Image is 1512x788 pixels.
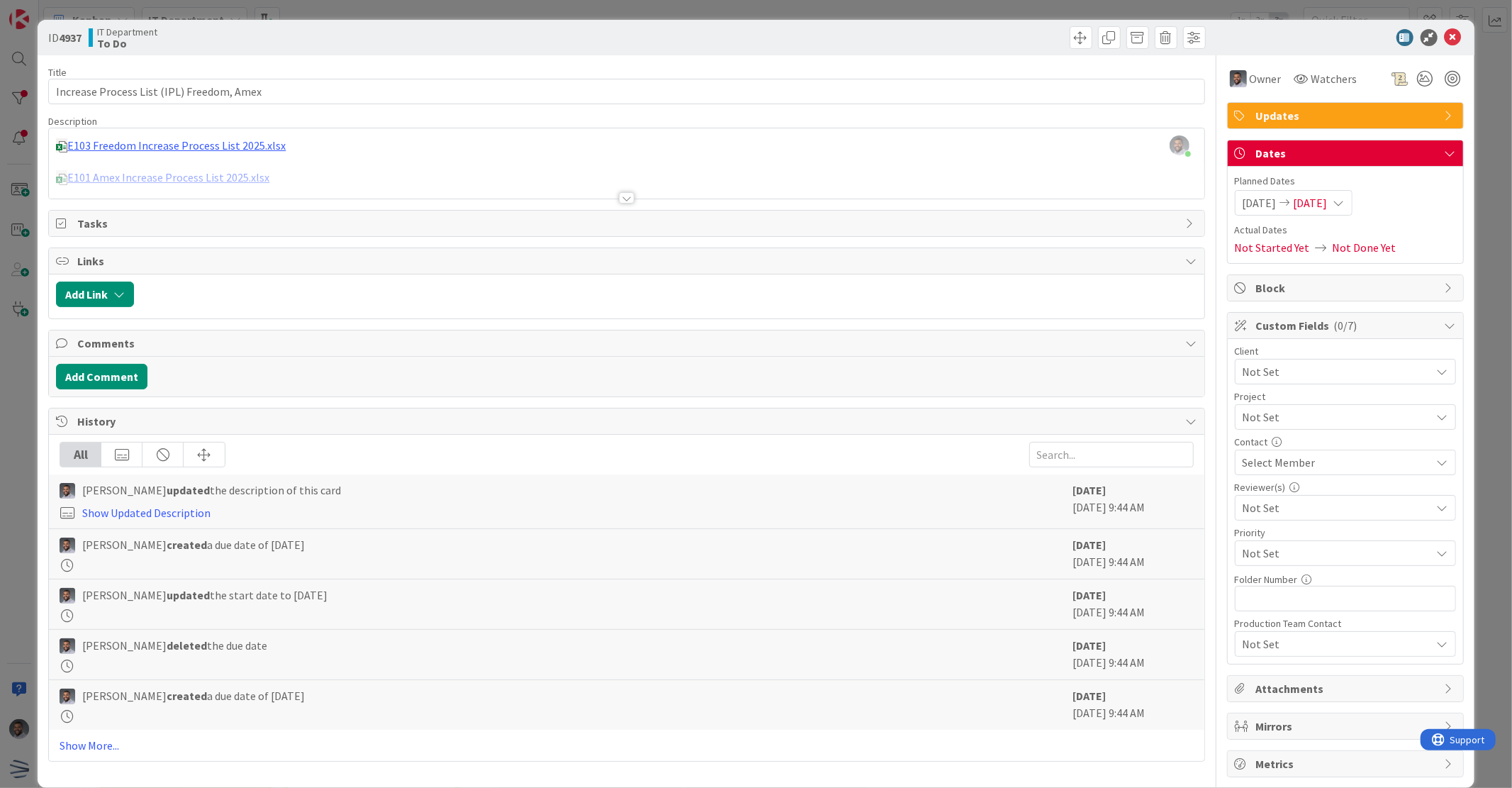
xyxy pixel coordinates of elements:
span: Mirrors [1256,718,1438,735]
span: Block [1256,279,1438,296]
div: [DATE] 9:44 AM [1073,587,1194,622]
span: Custom Fields [1256,317,1438,334]
span: Tasks [77,215,1178,232]
img: FS [1230,70,1247,87]
label: Title [48,66,67,79]
div: Contact [1235,437,1456,447]
b: [DATE] [1073,588,1107,602]
span: IT Department [97,26,157,38]
img: djeBQYN5TwDXpyYgE8PwxaHb1prKLcgM.jpg [1170,135,1189,155]
b: To Do [97,38,157,49]
b: created [167,689,207,703]
img: FS [60,638,75,654]
input: type card name here... [48,79,1204,104]
b: [DATE] [1073,483,1107,497]
a: Show More... [60,737,1193,754]
img: FS [60,483,75,499]
span: Not Done Yet [1333,239,1396,256]
div: Reviewer(s) [1235,482,1456,492]
div: Client [1235,346,1456,356]
b: 4937 [59,30,82,45]
span: Dates [1256,145,1438,162]
span: Support [30,2,65,19]
div: Priority [1235,528,1456,538]
div: [DATE] 9:44 AM [1073,536,1194,572]
b: [DATE] [1073,538,1107,552]
span: [DATE] [1294,194,1328,211]
b: deleted [167,638,207,653]
div: [DATE] 9:44 AM [1073,482,1194,521]
span: Owner [1250,70,1282,87]
div: [DATE] 9:44 AM [1073,637,1194,672]
b: [DATE] [1073,689,1107,703]
span: [PERSON_NAME] the description of this card [82,482,341,499]
span: Planned Dates [1235,174,1456,189]
b: [DATE] [1073,638,1107,653]
span: [PERSON_NAME] a due date of [DATE] [82,536,305,553]
span: Not Started Yet [1235,239,1310,256]
span: Not Set [1243,499,1431,516]
span: Updates [1256,107,1438,124]
label: Folder Number [1235,573,1298,586]
span: Not Set [1243,407,1424,427]
span: Not Set [1243,362,1424,382]
button: Add Comment [56,364,147,389]
span: Actual Dates [1235,223,1456,238]
span: Attachments [1256,680,1438,697]
b: created [167,538,207,552]
span: ( 0/7 ) [1334,318,1357,333]
div: All [60,443,101,467]
span: ID [48,29,82,46]
button: Add Link [56,282,134,307]
b: updated [167,483,210,497]
span: Watchers [1311,70,1357,87]
div: [DATE] 9:44 AM [1073,687,1194,723]
span: [DATE] [1243,194,1277,211]
a: E103 Freedom Increase Process List 2025.xlsx [67,138,286,152]
span: Links [77,253,1178,270]
span: [PERSON_NAME] a due date of [DATE] [82,687,305,704]
span: Not Set [1243,634,1424,654]
span: [PERSON_NAME] the start date to [DATE] [82,587,327,604]
span: History [77,413,1178,430]
span: Comments [77,335,1178,352]
span: Select Member [1243,454,1316,471]
span: Not Set [1243,543,1424,563]
div: Production Team Contact [1235,618,1456,628]
span: Description [48,115,97,128]
img: FS [60,588,75,604]
a: Show Updated Description [82,506,211,520]
input: Search... [1029,442,1194,467]
span: [PERSON_NAME] the due date [82,637,267,654]
b: updated [167,588,210,602]
div: Project [1235,392,1456,401]
img: FS [60,689,75,704]
span: Metrics [1256,755,1438,772]
img: FS [60,538,75,553]
img: ​xlsx icon [56,141,67,152]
